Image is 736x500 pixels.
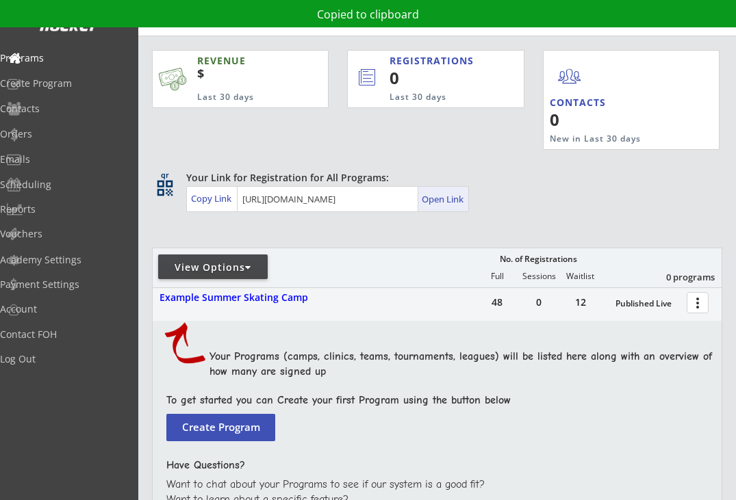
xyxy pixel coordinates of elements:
div: 48 [477,298,518,307]
div: Waitlist [559,272,600,281]
a: Open Link [422,189,465,209]
div: Your Link for Registration for All Programs: [186,171,680,185]
div: Last 30 days [197,92,275,103]
div: Open Link [422,194,465,205]
button: more_vert [687,292,709,313]
div: Your Programs (camps, clinics, teams, tournaments, leagues) will be listed here along with an ove... [210,349,712,380]
div: No. of Registrations [496,254,581,264]
div: 0 [550,108,634,131]
div: 0 [518,298,559,307]
div: CONTACTS [550,96,612,109]
div: Last 30 days [390,92,467,103]
div: Have Questions? [166,458,698,473]
div: Full [477,272,518,281]
div: Published Live [616,299,680,308]
div: To get started you can Create your first Program using the button below [166,393,698,408]
div: REVENUE [197,54,275,68]
div: REGISTRATIONS [390,54,474,68]
div: 12 [560,298,601,307]
div: Copy Link [191,192,234,205]
sup: $ [197,65,204,81]
div: Example Summer Skating Camp [160,292,373,304]
div: 0 [390,66,477,90]
button: qr_code [155,178,175,198]
div: View Options [158,261,268,274]
div: New in Last 30 days [550,133,655,145]
div: qr [156,171,173,180]
button: Create Program [166,414,275,441]
div: 0 programs [644,271,715,283]
div: Sessions [518,272,559,281]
